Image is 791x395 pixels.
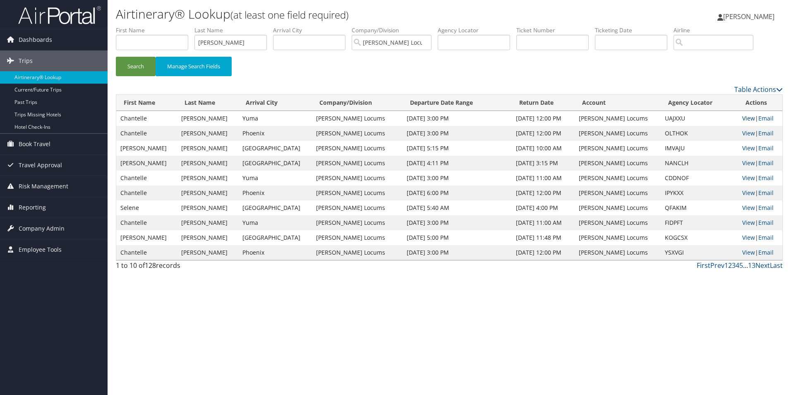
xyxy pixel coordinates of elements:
th: Company/Division [312,95,403,111]
span: Employee Tools [19,239,62,260]
td: | [738,171,782,185]
td: | [738,245,782,260]
a: View [742,159,755,167]
a: 4 [736,261,739,270]
td: [DATE] 5:40 AM [403,200,511,215]
th: Last Name: activate to sort column ascending [177,95,238,111]
td: | [738,185,782,200]
a: 5 [739,261,743,270]
td: [DATE] 10:00 AM [512,141,575,156]
td: [DATE] 3:00 PM [403,126,511,141]
span: Dashboards [19,29,52,50]
a: Next [755,261,770,270]
td: [GEOGRAPHIC_DATA] [238,156,312,171]
td: [PERSON_NAME] [177,156,238,171]
td: Chantelle [116,171,177,185]
a: View [742,114,755,122]
td: IMVAJU [661,141,738,156]
td: Phoenix [238,185,312,200]
a: 2 [728,261,732,270]
span: … [743,261,748,270]
h1: Airtinerary® Lookup [116,5,561,23]
th: First Name: activate to sort column ascending [116,95,177,111]
td: [DATE] 6:00 PM [403,185,511,200]
td: Yuma [238,171,312,185]
label: First Name [116,26,194,34]
td: [DATE] 5:15 PM [403,141,511,156]
td: Chantelle [116,111,177,126]
label: Company/Division [352,26,438,34]
td: [DATE] 3:15 PM [512,156,575,171]
td: [PERSON_NAME] Locums [575,141,661,156]
td: [DATE] 12:00 PM [512,185,575,200]
td: [PERSON_NAME] Locums [312,171,403,185]
span: Risk Management [19,176,68,197]
a: Email [758,219,774,226]
td: [DATE] 12:00 PM [512,245,575,260]
td: Chantelle [116,126,177,141]
label: Arrival City [273,26,352,34]
td: | [738,141,782,156]
span: Reporting [19,197,46,218]
td: Yuma [238,111,312,126]
td: [DATE] 12:00 PM [512,126,575,141]
a: Email [758,144,774,152]
td: Yuma [238,215,312,230]
td: [PERSON_NAME] Locums [575,245,661,260]
a: Email [758,189,774,197]
a: Email [758,159,774,167]
td: [DATE] 4:00 PM [512,200,575,215]
label: Last Name [194,26,273,34]
a: 3 [732,261,736,270]
a: View [742,248,755,256]
span: Book Travel [19,134,50,154]
img: airportal-logo.png [18,5,101,25]
td: [PERSON_NAME] Locums [575,215,661,230]
a: Prev [710,261,724,270]
td: [DATE] 11:00 AM [512,215,575,230]
td: [PERSON_NAME] [177,111,238,126]
a: Email [758,114,774,122]
td: FIDPFT [661,215,738,230]
th: Account: activate to sort column ascending [575,95,661,111]
a: View [742,234,755,241]
td: [PERSON_NAME] Locums [312,245,403,260]
td: IPYKXX [661,185,738,200]
th: Actions [738,95,782,111]
td: [PERSON_NAME] [177,215,238,230]
a: Email [758,204,774,212]
td: [DATE] 11:48 PM [512,230,575,245]
td: [PERSON_NAME] Locums [575,111,661,126]
td: [PERSON_NAME] Locums [575,185,661,200]
td: [PERSON_NAME] Locums [575,230,661,245]
td: | [738,156,782,171]
a: View [742,144,755,152]
td: [GEOGRAPHIC_DATA] [238,200,312,215]
td: | [738,126,782,141]
td: [PERSON_NAME] Locums [312,141,403,156]
td: NANCLH [661,156,738,171]
td: UAJXXU [661,111,738,126]
span: Trips [19,51,33,71]
td: QFAKIM [661,200,738,215]
td: [GEOGRAPHIC_DATA] [238,141,312,156]
td: [PERSON_NAME] Locums [312,200,403,215]
td: [PERSON_NAME] Locums [575,200,661,215]
label: Airline [674,26,760,34]
a: Email [758,248,774,256]
td: [DATE] 11:00 AM [512,171,575,185]
td: YSXVGI [661,245,738,260]
a: Last [770,261,783,270]
span: Company Admin [19,218,65,239]
td: [PERSON_NAME] [177,200,238,215]
a: [PERSON_NAME] [717,4,783,29]
a: 13 [748,261,755,270]
a: First [697,261,710,270]
td: [DATE] 3:00 PM [403,111,511,126]
td: [PERSON_NAME] Locums [575,156,661,171]
td: | [738,200,782,215]
a: 1 [724,261,728,270]
a: Email [758,234,774,241]
td: [PERSON_NAME] [116,156,177,171]
td: [PERSON_NAME] [177,245,238,260]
